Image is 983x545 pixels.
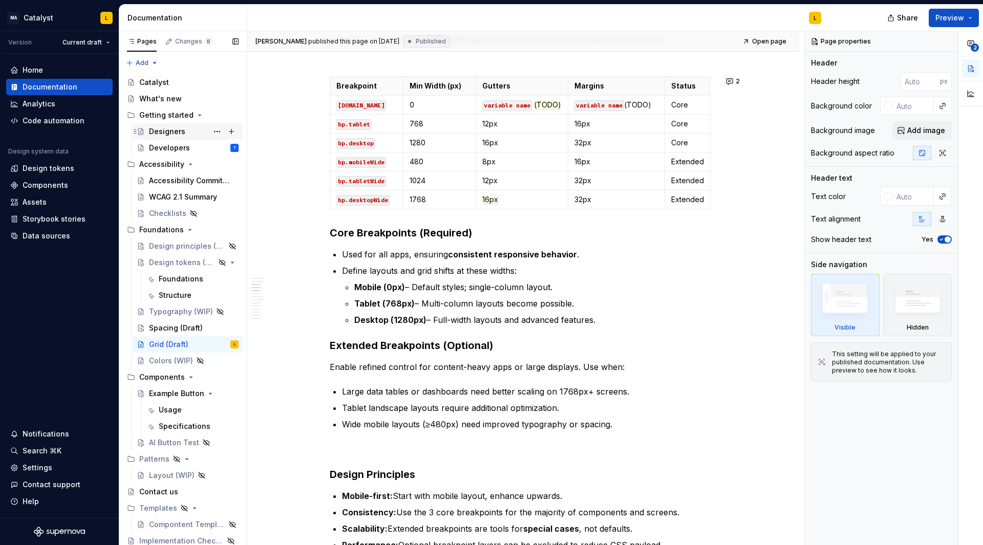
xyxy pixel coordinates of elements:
[739,34,791,49] a: Open page
[123,91,243,107] a: What's new
[7,12,19,24] div: MA
[574,194,658,205] p: 32px
[123,56,161,70] button: Add
[354,315,426,325] strong: Desktop (1280px)
[940,77,948,85] p: px
[139,487,178,497] div: Contact us
[133,140,243,156] a: DevelopersT
[882,9,925,27] button: Share
[811,125,875,136] div: Background image
[330,338,717,353] h3: Extended Breakpoints (Optional)
[342,507,396,517] strong: Consistency:
[723,74,744,89] button: 2
[410,119,469,129] p: 768
[811,58,837,68] div: Header
[139,503,177,513] div: Templates
[149,356,193,366] div: Colors (WIP)
[832,350,945,375] div: This setting will be applied to your published documentation. Use preview to see how it looks.
[907,323,929,332] div: Hidden
[133,320,243,336] a: Spacing (Draft)
[811,148,894,158] div: Background aspect ratio
[6,113,113,129] a: Code automation
[336,195,390,206] code: bp.desktopWide
[736,77,740,85] span: 2
[142,287,243,303] a: Structure
[58,35,115,50] button: Current draft
[922,235,933,244] label: Yes
[23,116,84,126] div: Code automation
[342,490,717,502] p: Start with mobile layout, enhance upwards.
[23,163,74,173] div: Design tokens
[336,138,375,149] code: bp.desktop
[342,385,717,398] p: Large data tables or dashboards need better scaling on 1768px+ screens.
[811,274,880,336] div: Visible
[574,119,658,129] p: 16px
[23,197,47,207] div: Assets
[410,81,469,91] p: Min Width (px)
[142,271,243,287] a: Foundations
[149,323,203,333] div: Spacing (Draft)
[482,138,562,148] p: 16px
[671,119,704,129] p: Core
[139,159,184,169] div: Accessibility
[574,176,658,186] p: 32px
[233,143,236,153] div: T
[149,126,185,137] div: Designers
[149,257,215,268] div: Design tokens (WIP)
[149,176,233,186] div: Accessibility Commitment
[175,37,212,46] div: Changes
[416,37,446,46] span: Published
[330,361,717,373] p: Enable refined control for content-heavy apps or large displays. Use when:
[342,506,717,518] p: Use the 3 core breakpoints for the majority of components and screens.
[23,99,55,109] div: Analytics
[139,110,194,120] div: Getting started
[139,225,184,235] div: Foundations
[574,138,658,148] p: 32px
[482,195,498,204] span: 16px
[127,37,157,46] div: Pages
[897,13,918,23] span: Share
[8,38,32,47] div: Version
[814,14,817,22] div: L
[892,97,934,115] input: Auto
[149,192,217,202] div: WCAG 2.1 Summary
[671,194,704,205] p: Extended
[308,37,399,46] div: published this page on [DATE]
[482,119,562,129] p: 12px
[482,157,562,167] p: 8px
[671,81,704,91] p: Status
[23,214,86,224] div: Storybook stories
[139,372,185,382] div: Components
[342,491,393,501] strong: Mobile-first:
[23,231,70,241] div: Data sources
[133,336,243,353] a: Grid (Draft)L
[149,438,199,448] div: AI Button Test
[23,479,80,490] div: Contact support
[149,519,225,530] div: Compontent Template
[149,307,213,317] div: Typography (WIP)
[336,100,386,111] code: [DOMAIN_NAME]
[133,238,243,254] a: Design principles (WIP)
[330,467,717,482] h3: Design Principles
[149,208,186,219] div: Checklists
[149,339,188,350] div: Grid (Draft)
[448,249,577,259] strong: consistent responsive behavior
[133,172,243,189] a: Accessibility Commitment
[23,180,68,190] div: Components
[354,282,405,292] strong: Mobile (0px)
[23,446,61,456] div: Search ⌘K
[671,176,704,186] p: Extended
[811,259,867,270] div: Side navigation
[6,228,113,244] a: Data sources
[971,43,979,52] span: 2
[133,434,243,451] a: AI Button Test
[34,527,85,537] svg: Supernova Logo
[354,298,415,309] strong: Tablet (768px)
[901,72,940,91] input: Auto
[342,248,717,260] p: Used for all apps, ensuring .
[907,125,945,136] span: Add image
[149,143,190,153] div: Developers
[6,211,113,227] a: Storybook stories
[410,176,469,186] p: 1024
[336,157,386,168] code: bp.mobileWide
